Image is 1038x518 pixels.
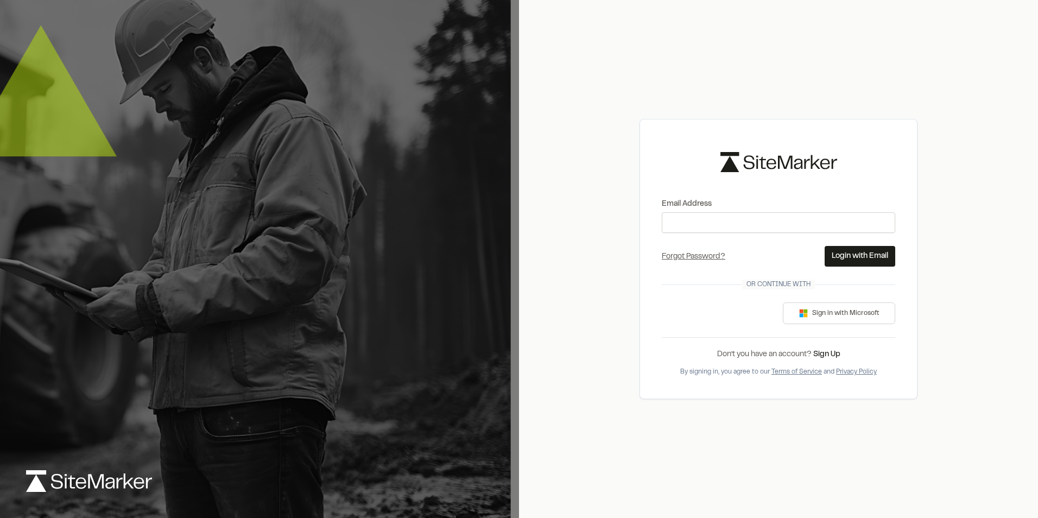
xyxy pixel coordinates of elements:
a: Forgot Password? [662,254,725,260]
button: Sign in with Microsoft [783,302,895,324]
img: logo-black-rebrand.svg [720,152,837,172]
button: Terms of Service [771,367,822,377]
button: Login with Email [825,246,895,267]
label: Email Address [662,198,895,210]
img: logo-white-rebrand.svg [26,470,152,492]
button: Privacy Policy [836,367,877,377]
iframe: Sign in with Google Button [656,301,767,325]
a: Sign Up [813,351,840,358]
div: By signing in, you agree to our and [662,367,895,377]
span: Or continue with [742,280,815,289]
div: Don’t you have an account? [662,349,895,361]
